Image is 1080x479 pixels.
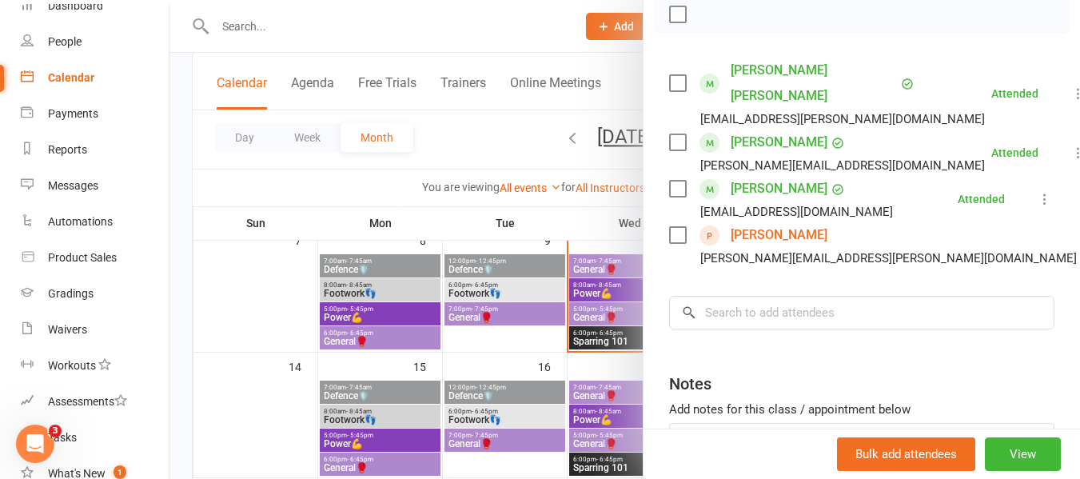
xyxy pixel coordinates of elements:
div: [PERSON_NAME][EMAIL_ADDRESS][PERSON_NAME][DOMAIN_NAME] [700,248,1077,269]
div: Gradings [48,287,94,300]
a: Messages [21,168,169,204]
div: Attended [958,194,1005,205]
span: 1 [114,465,126,479]
div: Automations [48,215,113,228]
a: Assessments [21,384,169,420]
div: Product Sales [48,251,117,264]
iframe: Intercom live chat [16,425,54,463]
a: [PERSON_NAME] [731,130,827,155]
a: Gradings [21,276,169,312]
div: Notes [669,373,711,395]
button: View [985,437,1061,471]
a: Waivers [21,312,169,348]
a: Tasks [21,420,169,456]
div: Attended [991,88,1038,99]
a: [PERSON_NAME] [731,176,827,202]
div: Payments [48,107,98,120]
div: Waivers [48,323,87,336]
div: Attended [991,147,1038,158]
div: [PERSON_NAME][EMAIL_ADDRESS][DOMAIN_NAME] [700,155,985,176]
div: People [48,35,82,48]
a: Reports [21,132,169,168]
div: Workouts [48,359,96,372]
a: Calendar [21,60,169,96]
input: Search to add attendees [669,296,1054,329]
a: Workouts [21,348,169,384]
a: People [21,24,169,60]
div: Calendar [48,71,94,84]
div: [EMAIL_ADDRESS][PERSON_NAME][DOMAIN_NAME] [700,109,985,130]
button: Bulk add attendees [837,437,975,471]
div: Tasks [48,431,77,444]
div: [EMAIL_ADDRESS][DOMAIN_NAME] [700,202,893,222]
a: [PERSON_NAME] [PERSON_NAME] [731,58,897,109]
a: Automations [21,204,169,240]
div: Assessments [48,395,127,408]
a: Product Sales [21,240,169,276]
span: 3 [49,425,62,437]
div: Messages [48,179,98,192]
a: Payments [21,96,169,132]
a: [PERSON_NAME] [731,222,827,248]
div: Reports [48,143,87,156]
div: Add notes for this class / appointment below [669,400,1054,419]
